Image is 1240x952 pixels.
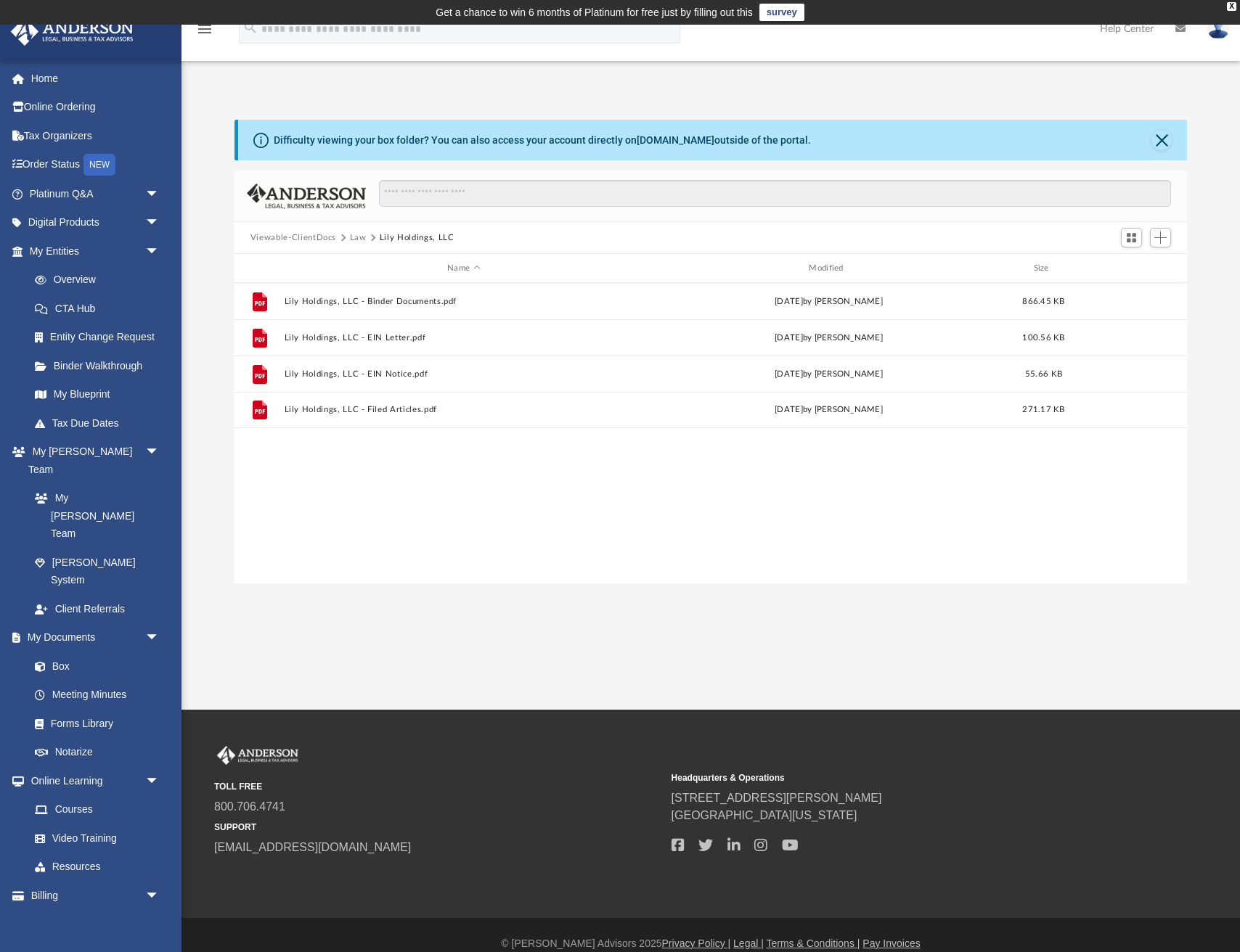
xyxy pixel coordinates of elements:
[145,208,174,238] span: arrow_drop_down
[20,681,174,710] a: Meeting Minutes
[1227,2,1236,11] div: close
[234,283,1187,583] div: grid
[10,208,181,237] a: Digital Productsarrow_drop_down
[1022,406,1064,414] span: 271.17 KB
[649,262,1008,275] div: Modified
[649,403,1008,416] div: [DATE] by [PERSON_NAME]
[1025,370,1062,378] span: 55.66 KB
[662,937,731,949] a: Privacy Policy |
[10,438,174,484] a: My [PERSON_NAME] Teamarrow_drop_down
[83,154,115,176] div: NEW
[1121,228,1143,248] button: Switch to Grid View
[1207,18,1229,39] img: User Pic
[283,262,643,275] div: Name
[380,231,454,245] button: Lily Holdings, LLC
[10,881,181,910] a: Billingarrow_drop_down
[1022,297,1064,305] span: 866.45 KB
[241,262,277,275] div: id
[284,405,643,414] button: Lily Holdings, LLC - Filed Articles.pdf
[145,438,174,467] span: arrow_drop_down
[214,746,301,765] img: Anderson Advisors Platinum Portal
[20,484,167,549] a: My [PERSON_NAME] Team
[759,4,804,21] a: survey
[20,548,174,594] a: [PERSON_NAME] System
[284,333,643,342] button: Lily Holdings, LLC - EIN Letter.pdf
[10,93,181,122] a: Online Ordering
[862,937,920,949] a: Pay Invoices
[20,652,167,681] a: Box
[20,380,174,409] a: My Blueprint
[672,771,1119,784] small: Headquarters & Operations
[1151,130,1172,150] button: Close
[145,766,174,796] span: arrow_drop_down
[196,28,213,38] a: menu
[284,369,643,379] button: Lily Holdings, LLC - EIN Notice.pdf
[637,134,714,146] a: [DOMAIN_NAME]
[145,179,174,209] span: arrow_drop_down
[145,623,174,653] span: arrow_drop_down
[214,821,661,834] small: SUPPORT
[649,295,1008,308] div: [DATE] by [PERSON_NAME]
[20,266,181,295] a: Overview
[10,121,181,150] a: Tax Organizers
[7,17,138,46] img: Anderson Advisors Platinum Portal
[20,409,181,438] a: Tax Due Dates
[672,809,857,821] a: [GEOGRAPHIC_DATA][US_STATE]
[20,323,181,352] a: Entity Change Request
[20,738,174,767] a: Notarize
[649,332,1008,345] div: [DATE] by [PERSON_NAME]
[250,231,336,245] button: Viewable-ClientDocs
[20,709,167,738] a: Forms Library
[1079,262,1180,275] div: id
[145,881,174,911] span: arrow_drop_down
[10,766,174,795] a: Online Learningarrow_drop_down
[20,795,174,824] a: Courses
[20,351,181,380] a: Binder Walkthrough
[350,231,367,245] button: Law
[214,841,411,853] a: [EMAIL_ADDRESS][DOMAIN_NAME]
[20,824,167,853] a: Video Training
[767,937,860,949] a: Terms & Conditions |
[436,4,753,21] div: Get a chance to win 6 months of Platinum for free just by filling out this
[1014,262,1072,275] div: Size
[10,64,181,93] a: Home
[1022,334,1064,342] span: 100.56 KB
[20,294,181,323] a: CTA Hub
[733,937,764,949] a: Legal |
[196,20,213,38] i: menu
[1150,228,1172,248] button: Add
[214,800,285,813] a: 800.706.4741
[181,936,1240,951] div: © [PERSON_NAME] Advisors 2025
[274,133,811,148] div: Difficulty viewing your box folder? You can also access your account directly on outside of the p...
[242,20,258,36] i: search
[214,780,661,793] small: TOLL FREE
[20,853,174,882] a: Resources
[10,237,181,266] a: My Entitiesarrow_drop_down
[649,368,1008,381] div: [DATE] by [PERSON_NAME]
[10,623,174,652] a: My Documentsarrow_drop_down
[20,594,174,623] a: Client Referrals
[10,150,181,180] a: Order StatusNEW
[10,179,181,208] a: Platinum Q&Aarrow_drop_down
[145,237,174,266] span: arrow_drop_down
[379,180,1172,208] input: Search files and folders
[284,297,643,306] button: Lily Holdings, LLC - Binder Documents.pdf
[672,792,882,804] a: [STREET_ADDRESS][PERSON_NAME]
